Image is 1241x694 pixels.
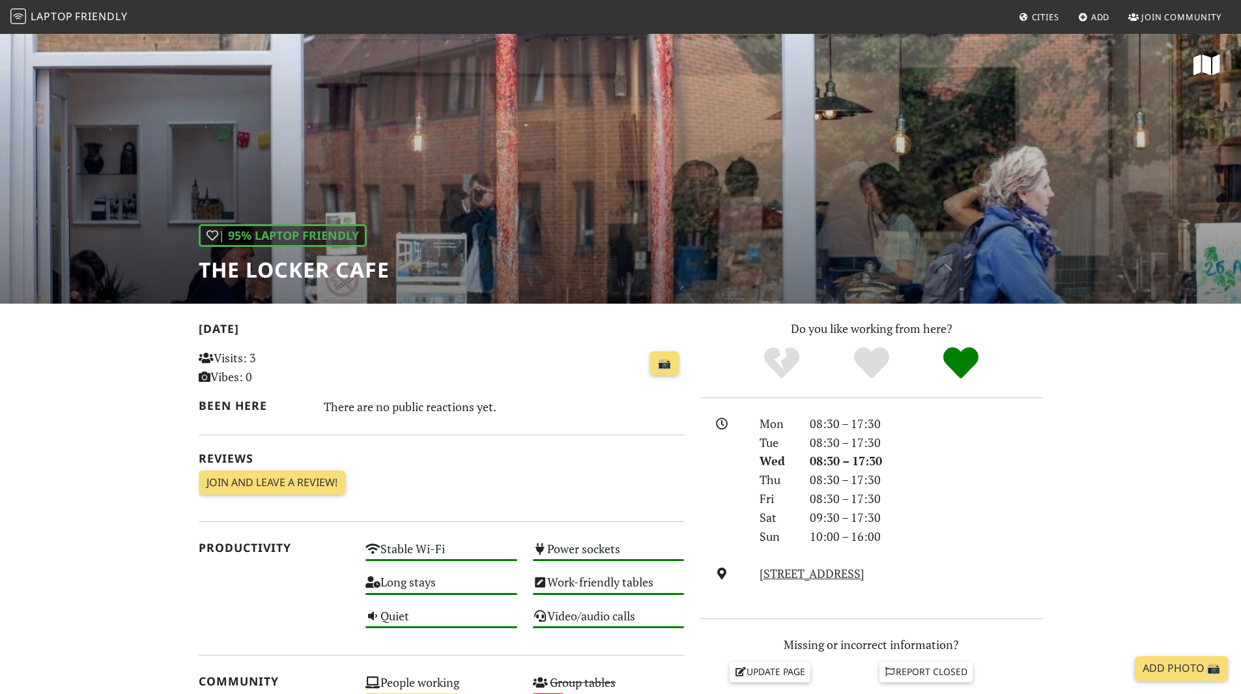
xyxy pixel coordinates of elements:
[10,8,26,24] img: LaptopFriendly
[802,433,1051,452] div: 08:30 – 17:30
[802,452,1051,470] div: 08:30 – 17:30
[199,470,345,495] a: Join and leave a review!
[199,399,309,412] h2: Been here
[75,9,127,23] span: Friendly
[752,527,801,546] div: Sun
[1073,5,1115,29] a: Add
[752,433,801,452] div: Tue
[358,605,525,639] div: Quiet
[358,571,525,605] div: Long stays
[760,566,864,581] a: [STREET_ADDRESS]
[199,224,367,247] div: | 95% Laptop Friendly
[1091,11,1110,23] span: Add
[879,662,973,682] a: Report closed
[1135,656,1228,681] a: Add Photo 📸
[199,349,350,386] p: Visits: 3 Vibes: 0
[737,345,827,381] div: No
[1014,5,1064,29] a: Cities
[525,605,692,639] div: Video/audio calls
[525,538,692,571] div: Power sockets
[802,489,1051,508] div: 08:30 – 17:30
[525,571,692,605] div: Work-friendly tables
[752,414,801,433] div: Mon
[1123,5,1227,29] a: Join Community
[199,452,685,465] h2: Reviews
[752,470,801,489] div: Thu
[752,489,801,508] div: Fri
[700,635,1043,654] p: Missing or incorrect information?
[358,538,525,571] div: Stable Wi-Fi
[916,345,1006,381] div: Definitely!
[650,351,679,376] a: 📸
[730,662,810,682] a: Update page
[700,319,1043,338] p: Do you like working from here?
[199,257,390,282] h1: The Locker Cafe
[550,674,616,690] s: Group tables
[31,9,73,23] span: Laptop
[802,527,1051,546] div: 10:00 – 16:00
[802,508,1051,527] div: 09:30 – 17:30
[324,396,685,417] div: There are no public reactions yet.
[1032,11,1059,23] span: Cities
[802,414,1051,433] div: 08:30 – 17:30
[752,508,801,527] div: Sat
[802,470,1051,489] div: 08:30 – 17:30
[199,541,350,555] h2: Productivity
[10,6,128,29] a: LaptopFriendly LaptopFriendly
[199,674,350,688] h2: Community
[199,322,685,341] h2: [DATE]
[827,345,917,381] div: Yes
[1141,11,1221,23] span: Join Community
[752,452,801,470] div: Wed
